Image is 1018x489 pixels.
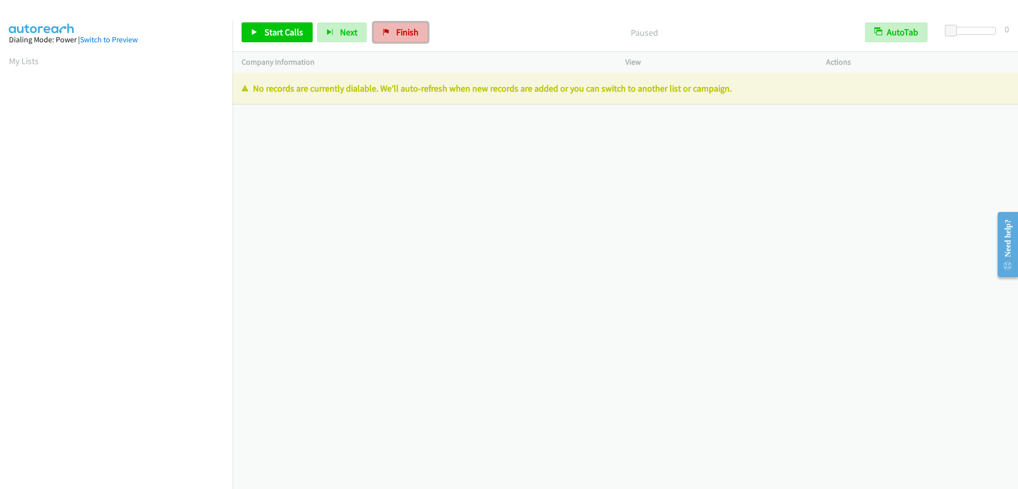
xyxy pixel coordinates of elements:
[950,27,996,35] div: Delay between calls (in seconds)
[441,26,847,39] p: Paused
[990,205,1018,284] iframe: Resource Center
[264,26,303,38] span: Start Calls
[242,82,1009,95] p: No records are currently dialable. We'll auto-refresh when new records are added or you can switc...
[826,56,1009,68] p: Actions
[9,34,224,46] div: Dialing Mode: Power |
[9,55,39,67] a: My Lists
[1005,22,1009,36] div: 0
[242,56,607,68] p: Company Information
[865,22,928,42] button: AutoTab
[80,35,138,44] a: Switch to Preview
[625,56,808,68] p: View
[242,22,313,42] a: Start Calls
[317,22,367,42] button: Next
[373,22,428,42] a: Finish
[396,26,419,38] span: Finish
[340,26,357,38] span: Next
